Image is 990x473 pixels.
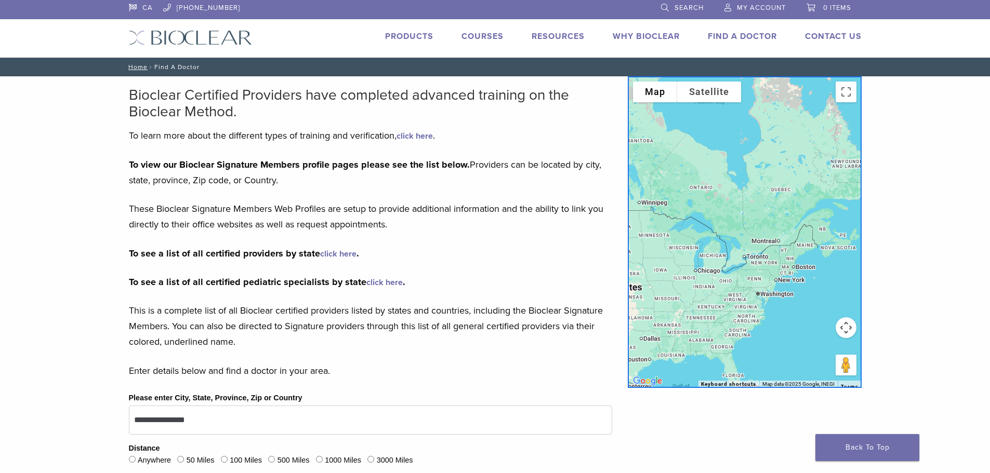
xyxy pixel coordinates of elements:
strong: To see a list of all certified providers by state . [129,248,359,259]
p: Providers can be located by city, state, province, Zip code, or Country. [129,157,612,188]
a: Back To Top [815,434,919,461]
button: Keyboard shortcuts [701,381,756,388]
label: 100 Miles [230,455,262,466]
span: 0 items [823,4,851,12]
label: 500 Miles [278,455,310,466]
span: / [148,64,154,70]
label: 3000 Miles [377,455,413,466]
button: Map camera controls [836,317,856,338]
nav: Find A Doctor [121,58,869,76]
button: Toggle fullscreen view [836,82,856,102]
a: Terms (opens in new tab) [841,384,859,390]
span: Search [675,4,704,12]
button: Show satellite imagery [677,82,741,102]
a: click here [366,277,403,288]
label: 50 Miles [187,455,215,466]
a: Resources [532,31,585,42]
span: My Account [737,4,786,12]
a: Home [125,63,148,71]
a: click here [320,249,357,259]
p: Enter details below and find a doctor in your area. [129,363,612,379]
a: Courses [461,31,504,42]
a: Open this area in Google Maps (opens a new window) [630,374,665,388]
a: click here [397,131,433,141]
img: Google [630,374,665,388]
p: To learn more about the different types of training and verification, . [129,128,612,143]
strong: To see a list of all certified pediatric specialists by state . [129,276,405,288]
button: Show street map [633,82,677,102]
label: Please enter City, State, Province, Zip or Country [129,393,302,404]
label: 1000 Miles [325,455,361,466]
p: This is a complete list of all Bioclear certified providers listed by states and countries, inclu... [129,303,612,349]
p: These Bioclear Signature Members Web Profiles are setup to provide additional information and the... [129,201,612,232]
a: Find A Doctor [708,31,777,42]
a: Why Bioclear [613,31,680,42]
h2: Bioclear Certified Providers have completed advanced training on the Bioclear Method. [129,87,612,120]
legend: Distance [129,443,160,454]
a: Products [385,31,433,42]
label: Anywhere [138,455,171,466]
a: Contact Us [805,31,862,42]
button: Drag Pegman onto the map to open Street View [836,355,856,375]
strong: To view our Bioclear Signature Members profile pages please see the list below. [129,159,470,170]
span: Map data ©2025 Google, INEGI [762,381,835,387]
img: Bioclear [129,30,252,45]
